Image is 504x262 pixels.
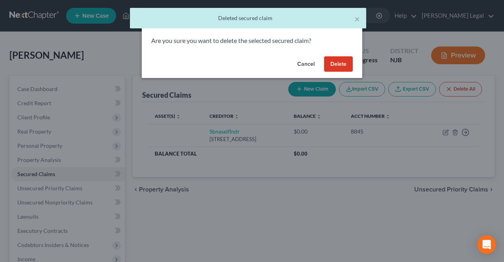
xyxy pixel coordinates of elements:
div: Open Intercom Messenger [477,235,496,254]
button: × [354,14,360,24]
button: Cancel [291,56,321,72]
button: Delete [324,56,353,72]
p: Are you sure you want to delete the selected secured claim? [151,36,353,45]
div: Deleted secured claim [136,14,360,22]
